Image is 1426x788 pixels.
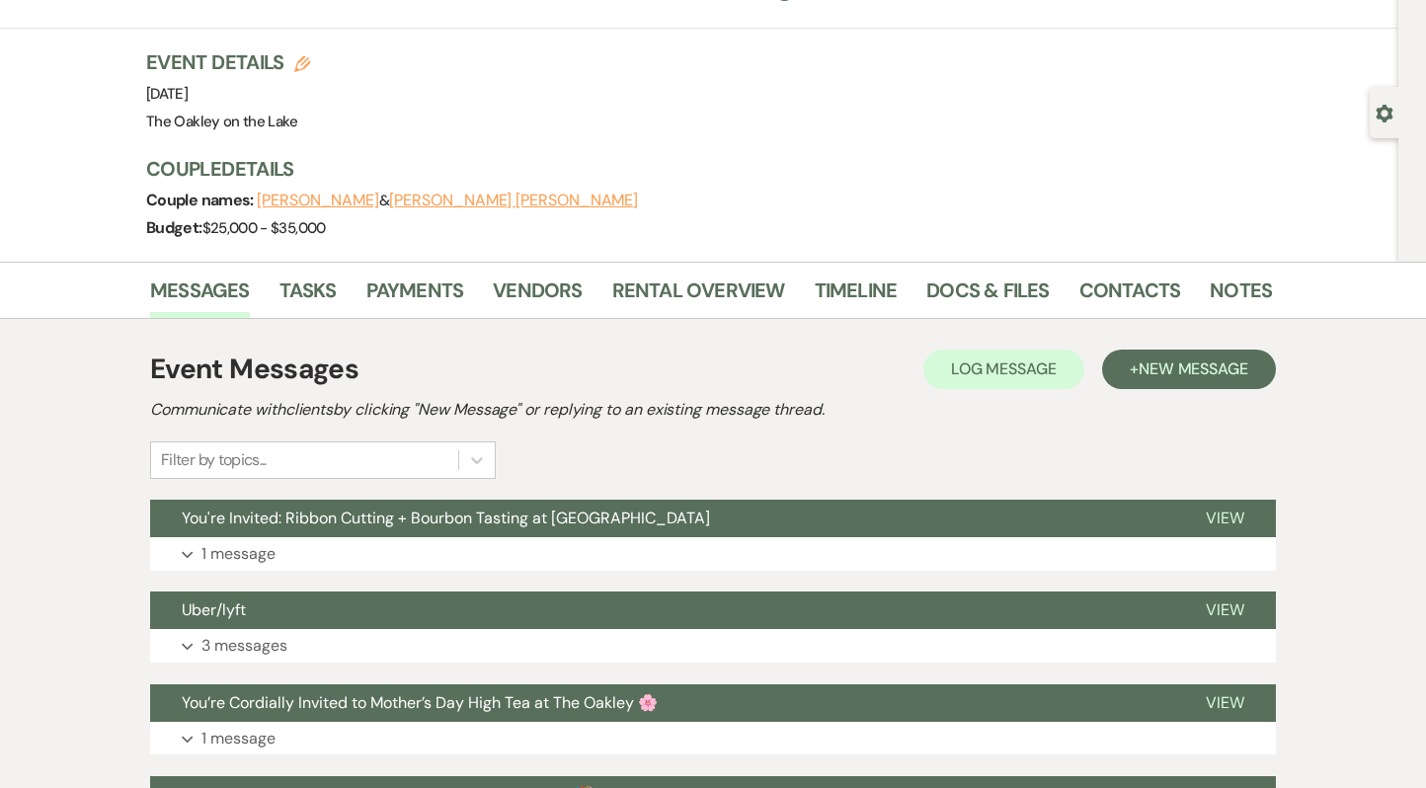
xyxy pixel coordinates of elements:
span: Uber/lyft [182,599,246,620]
span: Couple names: [146,190,257,210]
span: The Oakley on the Lake [146,112,297,131]
h2: Communicate with clients by clicking "New Message" or replying to an existing message thread. [150,398,1276,422]
p: 3 messages [201,633,287,659]
button: 1 message [150,722,1276,755]
h1: Event Messages [150,349,358,390]
button: Log Message [923,350,1084,389]
button: View [1174,591,1276,629]
a: Vendors [493,275,582,318]
h3: Couple Details [146,155,1252,183]
a: Contacts [1079,275,1181,318]
span: You’re Cordially Invited to Mother’s Day High Tea at The Oakley 🌸 [182,692,658,713]
span: $25,000 - $35,000 [202,218,326,238]
p: 1 message [201,541,276,567]
button: Uber/lyft [150,591,1174,629]
span: View [1206,508,1244,528]
button: You're Invited: Ribbon Cutting + Bourbon Tasting at [GEOGRAPHIC_DATA] [150,500,1174,537]
span: View [1206,692,1244,713]
span: & [257,191,638,210]
span: [DATE] [146,84,188,104]
button: +New Message [1102,350,1276,389]
button: You’re Cordially Invited to Mother’s Day High Tea at The Oakley 🌸 [150,684,1174,722]
span: View [1206,599,1244,620]
button: Open lead details [1376,103,1393,121]
button: [PERSON_NAME] [257,193,379,208]
a: Payments [366,275,464,318]
a: Notes [1210,275,1272,318]
div: Filter by topics... [161,448,267,472]
span: Budget: [146,217,202,238]
a: Messages [150,275,250,318]
a: Docs & Files [926,275,1049,318]
button: 3 messages [150,629,1276,663]
p: 1 message [201,726,276,751]
button: View [1174,684,1276,722]
button: 1 message [150,537,1276,571]
button: [PERSON_NAME] [PERSON_NAME] [389,193,638,208]
a: Tasks [279,275,337,318]
button: View [1174,500,1276,537]
span: New Message [1139,358,1248,379]
span: Log Message [951,358,1057,379]
span: You're Invited: Ribbon Cutting + Bourbon Tasting at [GEOGRAPHIC_DATA] [182,508,710,528]
h3: Event Details [146,48,310,76]
a: Rental Overview [612,275,785,318]
a: Timeline [815,275,898,318]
